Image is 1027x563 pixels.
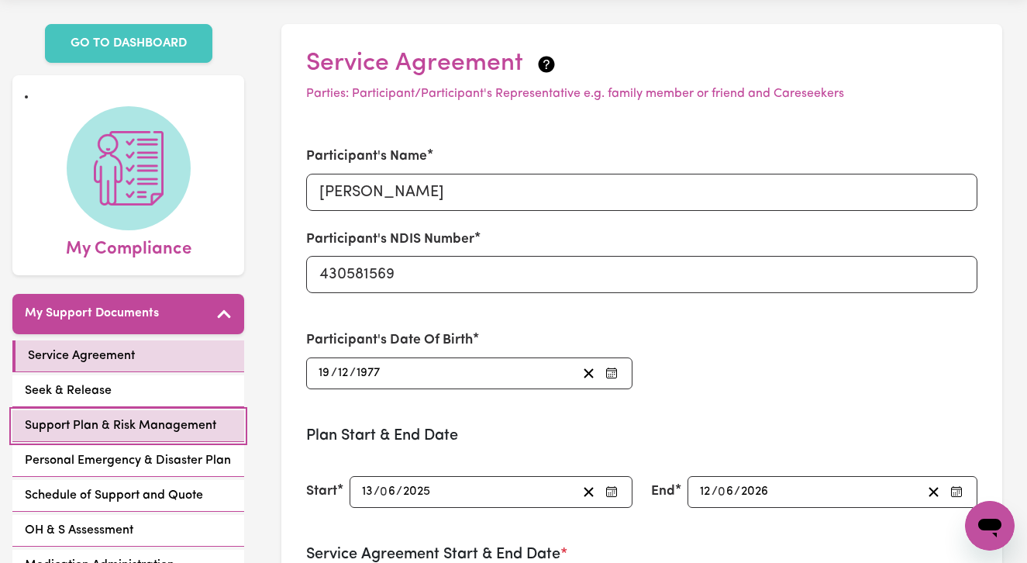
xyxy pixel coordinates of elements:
input: -- [337,363,350,384]
label: Participant's Name [306,147,427,167]
label: Participant's NDIS Number [306,230,474,250]
span: / [734,485,740,499]
p: Parties: Participant/Participant's Representative e.g. family member or friend and Careseekers [306,85,977,103]
input: -- [381,482,397,503]
span: Schedule of Support and Quote [25,486,203,505]
input: ---- [356,363,382,384]
input: -- [361,482,374,503]
a: Personal Emergency & Disaster Plan [12,445,244,477]
a: OH & S Assessment [12,515,244,547]
span: / [712,485,718,499]
input: -- [699,482,712,503]
label: Start [306,482,337,502]
button: My Support Documents [12,294,244,334]
a: My Compliance [25,106,232,263]
h2: Service Agreement [306,49,977,78]
span: Seek & Release [25,382,112,400]
span: / [374,485,380,499]
a: GO TO DASHBOARD [45,24,212,63]
input: ---- [740,482,770,503]
h5: My Support Documents [25,306,159,321]
span: / [350,366,356,380]
input: ---- [402,482,432,503]
span: Personal Emergency & Disaster Plan [25,451,231,470]
h3: Plan Start & End Date [306,427,977,445]
span: / [331,366,337,380]
span: 0 [718,485,725,498]
span: 0 [380,485,388,498]
a: Service Agreement [12,340,244,372]
span: / [396,485,402,499]
a: Seek & Release [12,375,244,407]
a: Schedule of Support and Quote [12,480,244,512]
label: Participant's Date Of Birth [306,330,473,351]
span: Service Agreement [28,347,135,365]
input: -- [719,482,735,503]
span: Support Plan & Risk Management [25,416,216,435]
span: OH & S Assessment [25,521,133,540]
a: Support Plan & Risk Management [12,410,244,442]
iframe: Button to launch messaging window [965,501,1015,551]
label: End [651,482,675,502]
input: -- [318,363,331,384]
span: My Compliance [66,230,191,263]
